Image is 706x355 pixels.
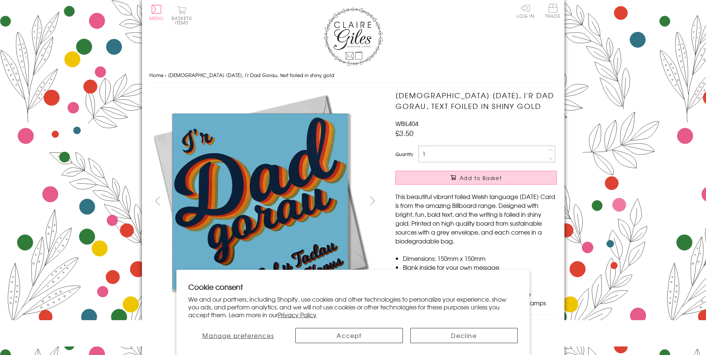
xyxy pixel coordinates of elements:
[149,72,163,79] a: Home
[403,254,557,263] li: Dimensions: 150mm x 150mm
[545,4,561,20] a: Trade
[188,295,518,318] p: We and our partners, including Shopify, use cookies and other technologies to personalize your ex...
[460,174,502,182] span: Add to Basket
[149,192,166,209] button: prev
[149,5,164,20] button: Menu
[545,4,561,18] span: Trade
[149,90,372,312] img: Welsh Father's Day, I'r Dad Gorau, text foiled in shiny gold
[395,119,418,128] span: WBIL404
[202,331,274,340] span: Manage preferences
[165,72,166,79] span: ›
[172,6,192,25] button: Basket0 items
[278,310,316,319] a: Privacy Policy
[517,4,534,18] a: Log In
[188,328,288,343] button: Manage preferences
[395,151,413,157] label: Quantity
[403,263,557,272] li: Blank inside for your own message
[168,72,334,79] span: [DEMOGRAPHIC_DATA] [DATE], I'r Dad Gorau, text foiled in shiny gold
[364,192,381,209] button: next
[395,90,557,112] h1: [DEMOGRAPHIC_DATA] [DATE], I'r Dad Gorau, text foiled in shiny gold
[395,171,557,185] button: Add to Basket
[395,128,414,138] span: £3.50
[175,15,192,26] span: 0 items
[410,328,518,343] button: Decline
[149,15,164,21] span: Menu
[395,192,557,245] p: This beautiful vibrant foiled Welsh language [DATE] Card is from the amazing Billboard range. Des...
[149,68,557,83] nav: breadcrumbs
[324,7,383,66] img: Claire Giles Greetings Cards
[295,328,403,343] button: Accept
[188,282,518,292] h2: Cookie consent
